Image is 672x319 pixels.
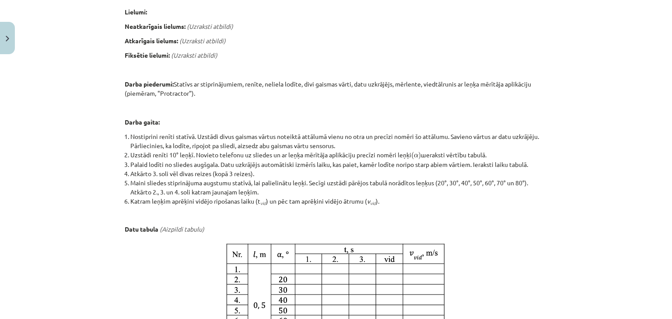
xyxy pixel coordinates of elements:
[160,225,204,233] em: (Aizpildi tabulu)
[370,200,376,206] sub: vid
[125,37,178,45] b: Atkarīgais lielums:
[130,169,547,178] li: Atkārto 3. soli vēl divas reizes (kopā 3 reizes).
[130,178,547,197] li: Maini sliedes stiprinājuma augstumu statīvā, lai palielinātu leņķi. Secīgi uzstādi pārējos tabulā...
[125,51,170,59] b: Fiksētie lielumi:
[411,152,414,159] span: (
[130,160,547,169] li: Palaid lodīti no sliedes augšgala. Datu uzkrājējs automātiski izmērīs laiku, kas paiet, kamēr lod...
[125,118,160,126] b: Darba gaita:
[179,37,226,45] em: (Uzraksti atbildi)
[187,22,233,30] em: (Uzraksti atbildi)
[260,200,266,206] sub: vid
[125,80,547,98] p: Statīvs ar stiprinājumiem, renīte, neliela lodīte, divi gaismas vārti, datu uzkrājējs, mērlente, ...
[6,36,9,42] img: icon-close-lesson-0947bae3869378f0d4975bcd49f059093ad1ed9edebbc8119c70593378902aed.svg
[130,197,547,206] li: Katram leņķim aprēķini vidējo ripošanas laiku (t ) un pēc tam aprēķini vidējo ātrumu ( ).
[130,132,547,150] li: Nostiprini renīti statīvā. Uzstādi divus gaismas vārtus noteiktā attālumā vienu no otra un precīz...
[125,8,147,16] b: Lielumi:
[125,22,185,30] b: Neatkarīgais lielums:
[367,197,376,205] em: v
[418,152,421,159] span: )
[125,80,174,88] b: Darba piederumi:
[130,150,547,160] li: Uzstādi renīti 10° leņķī. Novieto telefonu uz sliedes un ar leņķa mērītāja aplikāciju precīzi nom...
[125,225,160,233] b: Datu tabula
[171,51,217,59] em: (Uzraksti atbildi)
[414,154,418,158] span: α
